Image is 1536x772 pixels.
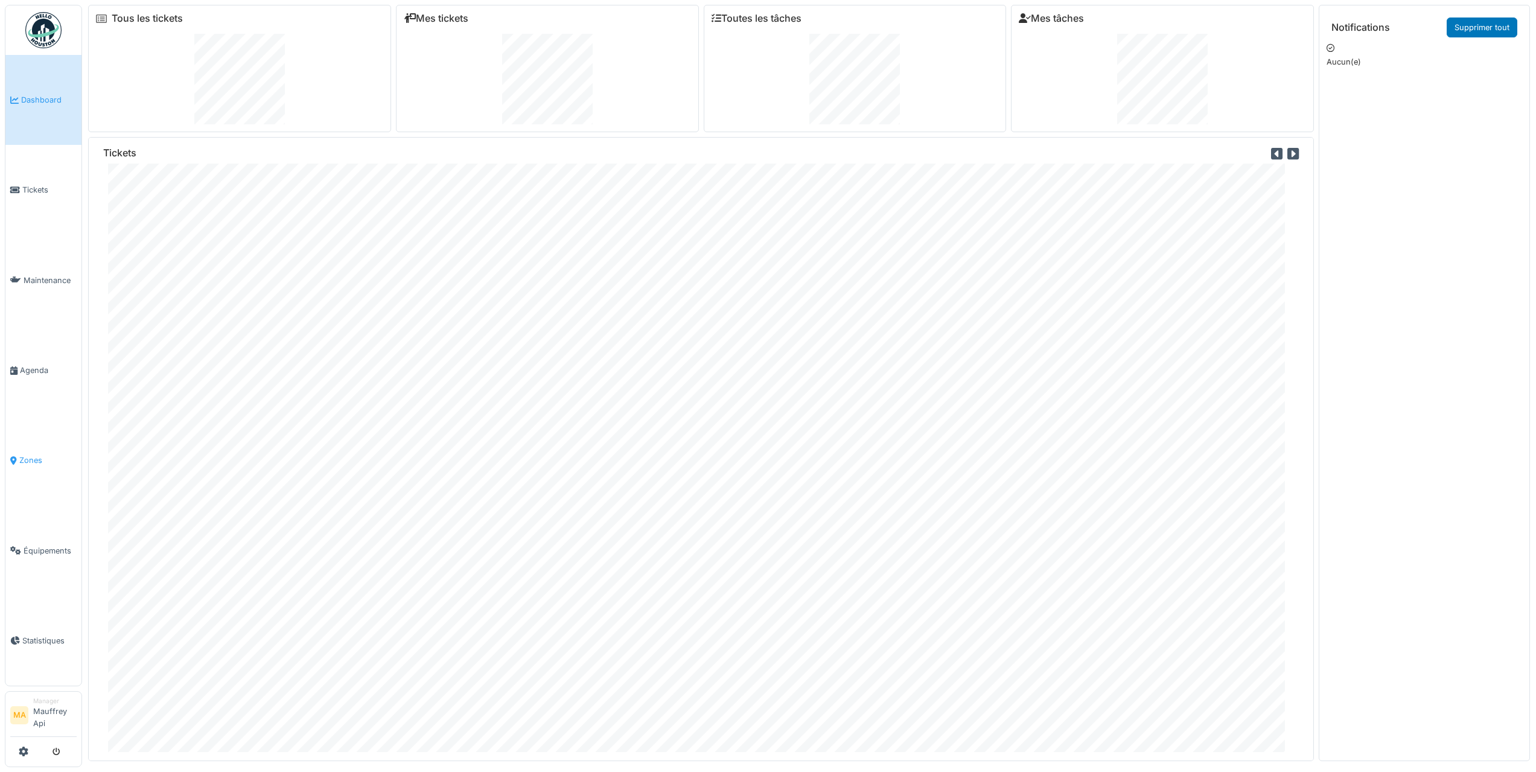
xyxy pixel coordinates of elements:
a: Agenda [5,325,81,415]
span: Tickets [22,184,77,196]
span: Équipements [24,545,77,557]
span: Zones [19,455,77,466]
h6: Tickets [103,147,136,159]
div: Manager [33,697,77,706]
span: Dashboard [21,94,77,106]
span: Agenda [20,365,77,376]
a: Équipements [5,505,81,595]
a: Supprimer tout [1447,18,1517,37]
h6: Notifications [1331,22,1390,33]
a: Toutes les tâches [712,13,801,24]
span: Statistiques [22,635,77,646]
span: Maintenance [24,275,77,286]
li: MA [10,706,28,724]
li: Mauffrey Api [33,697,77,734]
a: Tickets [5,145,81,235]
p: Aucun(e) [1327,56,1522,68]
a: Zones [5,415,81,505]
a: Mes tâches [1019,13,1084,24]
a: Mes tickets [404,13,468,24]
a: Statistiques [5,596,81,686]
a: Tous les tickets [112,13,183,24]
img: Badge_color-CXgf-gQk.svg [25,12,62,48]
a: Maintenance [5,235,81,325]
a: MA ManagerMauffrey Api [10,697,77,737]
a: Dashboard [5,55,81,145]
